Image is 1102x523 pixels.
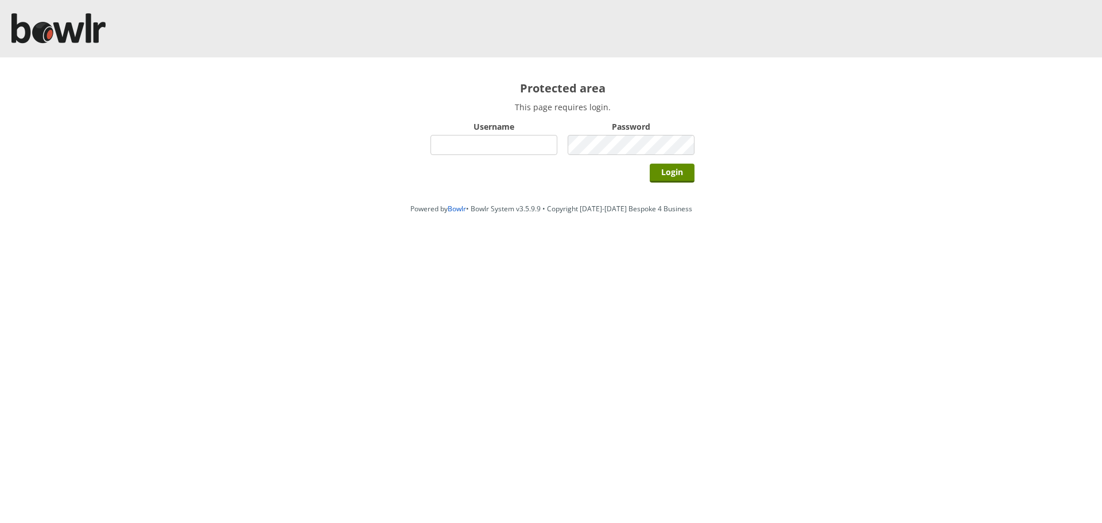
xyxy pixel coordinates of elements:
h2: Protected area [430,80,694,96]
label: Password [568,121,694,132]
label: Username [430,121,557,132]
span: Powered by • Bowlr System v3.5.9.9 • Copyright [DATE]-[DATE] Bespoke 4 Business [410,204,692,214]
input: Login [650,164,694,183]
p: This page requires login. [430,102,694,113]
a: Bowlr [448,204,466,214]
